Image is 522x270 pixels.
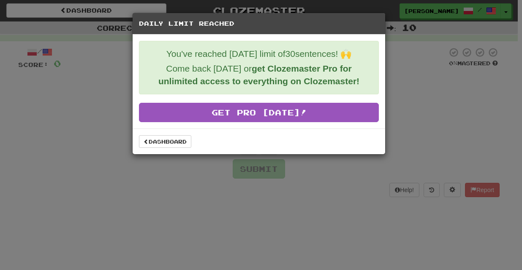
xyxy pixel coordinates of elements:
[139,103,379,122] a: Get Pro [DATE]!
[146,48,372,60] p: You've reached [DATE] limit of 30 sentences! 🙌
[139,135,191,148] a: Dashboard
[139,19,379,28] h5: Daily Limit Reached
[158,64,359,86] strong: get Clozemaster Pro for unlimited access to everything on Clozemaster!
[146,62,372,88] p: Come back [DATE] or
